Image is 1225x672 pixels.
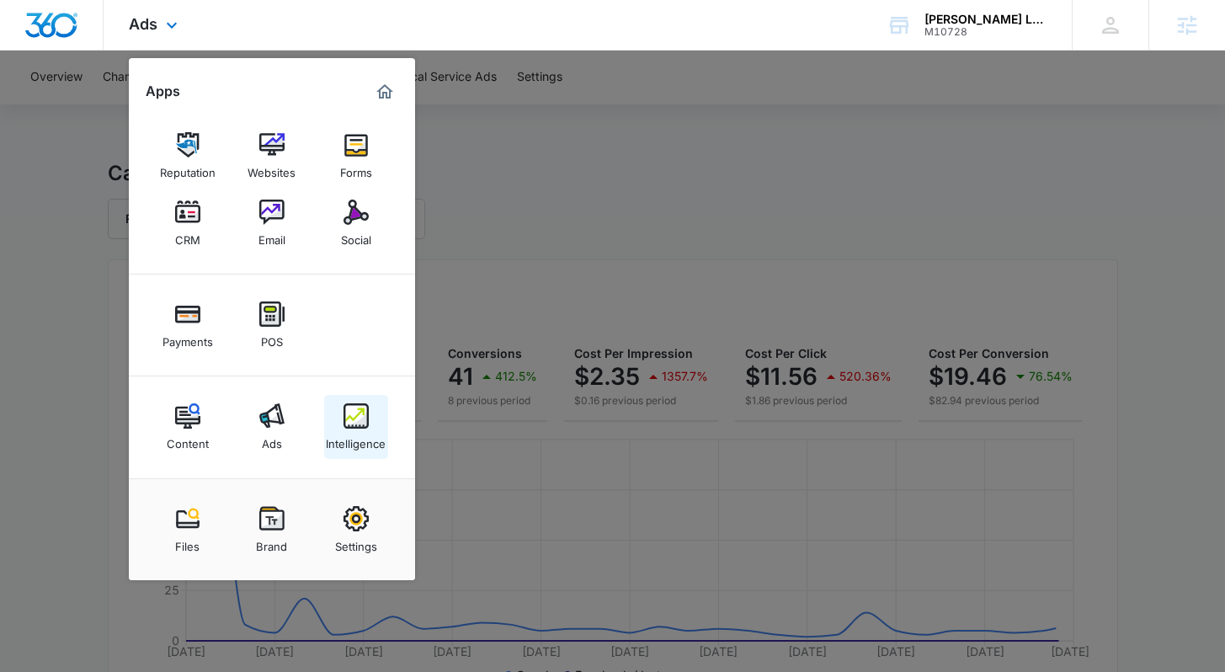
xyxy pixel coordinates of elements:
[340,157,372,179] div: Forms
[240,124,304,188] a: Websites
[240,498,304,562] a: Brand
[240,293,304,357] a: POS
[326,429,386,451] div: Intelligence
[175,531,200,553] div: Files
[335,531,377,553] div: Settings
[167,429,209,451] div: Content
[371,78,398,105] a: Marketing 360® Dashboard
[324,191,388,255] a: Social
[924,13,1047,26] div: account name
[156,395,220,459] a: Content
[175,225,200,247] div: CRM
[129,15,157,33] span: Ads
[924,26,1047,38] div: account id
[160,157,216,179] div: Reputation
[324,395,388,459] a: Intelligence
[248,157,296,179] div: Websites
[262,429,282,451] div: Ads
[146,83,180,99] h2: Apps
[156,191,220,255] a: CRM
[240,395,304,459] a: Ads
[261,327,283,349] div: POS
[341,225,371,247] div: Social
[256,531,287,553] div: Brand
[324,498,388,562] a: Settings
[156,124,220,188] a: Reputation
[156,498,220,562] a: Files
[258,225,285,247] div: Email
[324,124,388,188] a: Forms
[162,327,213,349] div: Payments
[240,191,304,255] a: Email
[156,293,220,357] a: Payments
